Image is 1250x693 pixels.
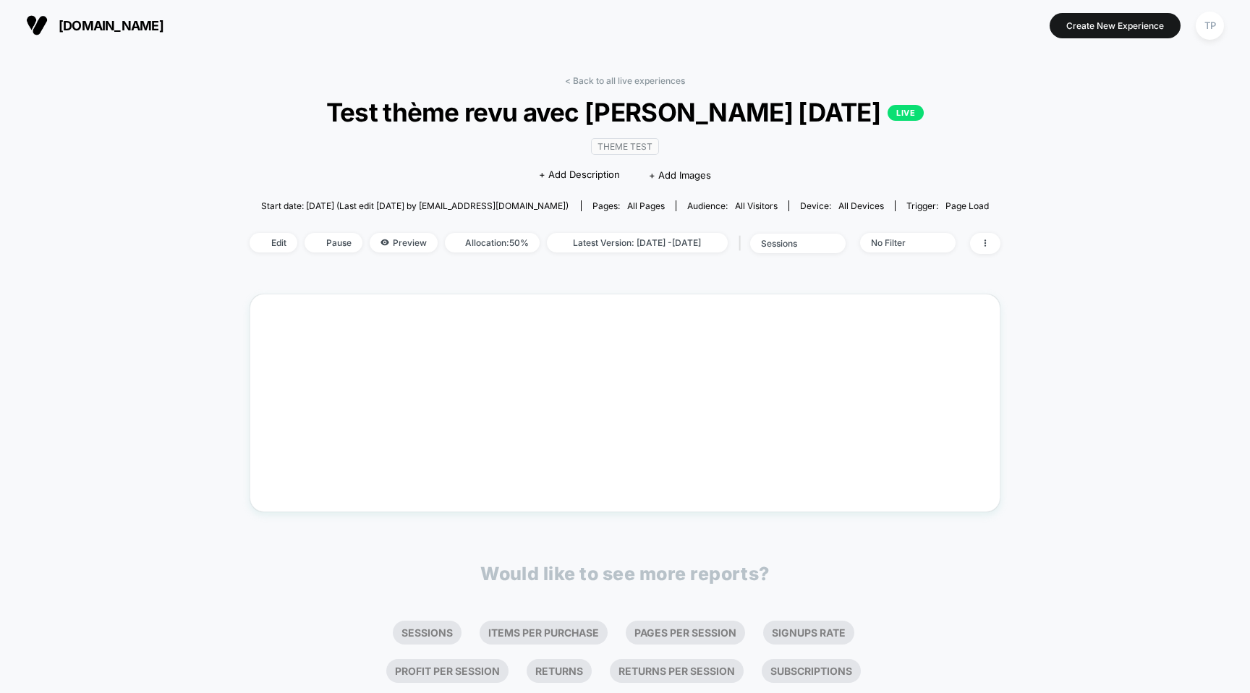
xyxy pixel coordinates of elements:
li: Returns [527,659,592,683]
div: sessions [761,238,819,249]
div: No Filter [871,237,929,248]
div: TP [1196,12,1224,40]
div: Pages: [592,200,665,211]
li: Returns Per Session [610,659,744,683]
span: Preview [370,233,438,252]
p: Would like to see more reports? [480,563,770,584]
span: [DOMAIN_NAME] [59,18,163,33]
span: all devices [838,200,884,211]
button: Create New Experience [1050,13,1181,38]
span: Allocation: 50% [445,233,540,252]
li: Signups Rate [763,621,854,645]
span: Theme Test [591,138,659,155]
span: Pause [305,233,362,252]
div: Trigger: [906,200,989,211]
span: Start date: [DATE] (Last edit [DATE] by [EMAIL_ADDRESS][DOMAIN_NAME]) [261,200,569,211]
p: LIVE [888,105,924,121]
span: Page Load [945,200,989,211]
a: < Back to all live experiences [565,75,685,86]
span: Latest Version: [DATE] - [DATE] [547,233,728,252]
li: Profit Per Session [386,659,509,683]
span: All Visitors [735,200,778,211]
li: Subscriptions [762,659,861,683]
span: Edit [250,233,297,252]
span: Test thème revu avec [PERSON_NAME] [DATE] [287,97,963,127]
div: Audience: [687,200,778,211]
img: Visually logo [26,14,48,36]
li: Sessions [393,621,462,645]
span: all pages [627,200,665,211]
button: TP [1191,11,1228,41]
span: + Add Images [649,169,711,181]
li: Pages Per Session [626,621,745,645]
li: Items Per Purchase [480,621,608,645]
span: | [735,233,750,254]
span: + Add Description [539,168,620,182]
span: Device: [788,200,895,211]
button: [DOMAIN_NAME] [22,14,168,37]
